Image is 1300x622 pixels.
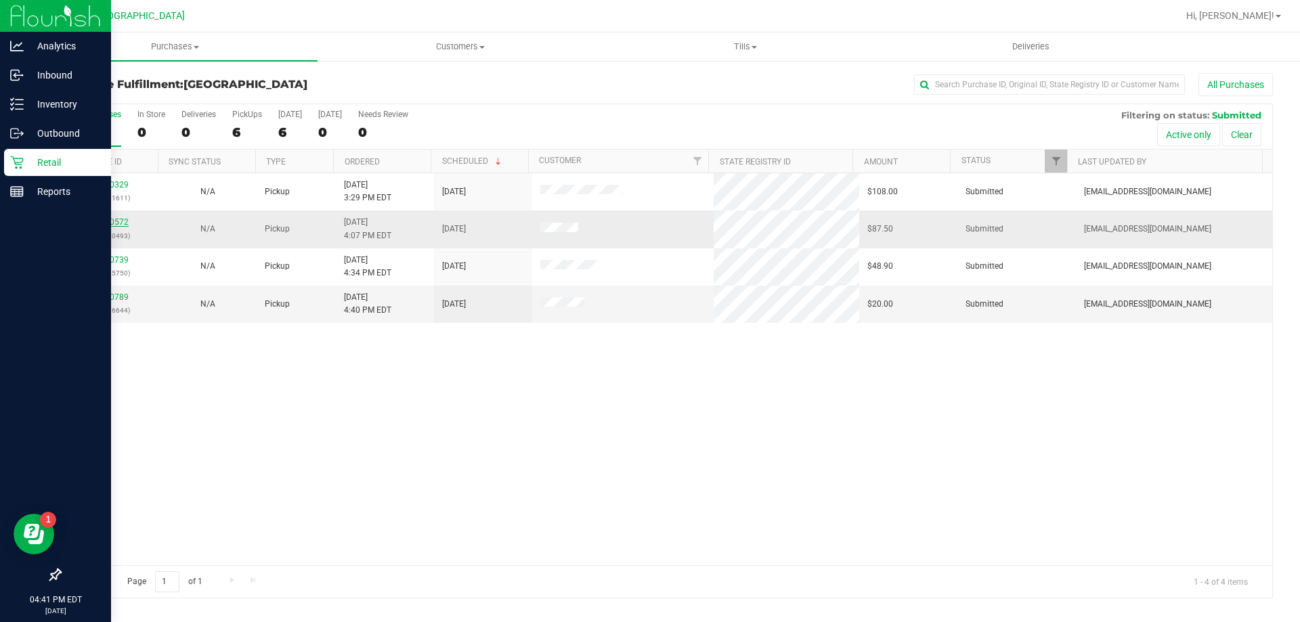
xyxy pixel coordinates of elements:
span: [EMAIL_ADDRESS][DOMAIN_NAME] [1084,223,1211,236]
span: [DATE] 3:29 PM EDT [344,179,391,204]
button: N/A [200,260,215,273]
span: Not Applicable [200,299,215,309]
a: Sync Status [169,157,221,166]
a: Scheduled [442,156,504,166]
span: Pickup [265,223,290,236]
p: 04:41 PM EDT [6,594,105,606]
a: Tills [603,32,888,61]
div: 0 [318,125,342,140]
a: 11840789 [91,292,129,302]
span: Purchases [32,41,318,53]
iframe: Resource center [14,514,54,554]
div: [DATE] [278,110,302,119]
span: Page of 1 [116,571,213,592]
a: Customers [318,32,603,61]
a: Last Updated By [1078,157,1146,166]
p: Outbound [24,125,105,141]
a: 11840572 [91,217,129,227]
button: N/A [200,223,215,236]
span: Pickup [265,298,290,311]
span: $87.50 [867,223,893,236]
span: Tills [603,41,887,53]
a: 11840739 [91,255,129,265]
span: [EMAIL_ADDRESS][DOMAIN_NAME] [1084,185,1211,198]
span: Pickup [265,260,290,273]
span: $48.90 [867,260,893,273]
button: Clear [1222,123,1261,146]
span: Not Applicable [200,187,215,196]
a: Filter [1045,150,1067,173]
span: [DATE] [442,260,466,273]
span: Deliveries [994,41,1068,53]
div: 0 [181,125,216,140]
span: Customers [318,41,602,53]
span: [EMAIL_ADDRESS][DOMAIN_NAME] [1084,298,1211,311]
span: Pickup [265,185,290,198]
div: Needs Review [358,110,408,119]
span: Filtering on status: [1121,110,1209,120]
span: [GEOGRAPHIC_DATA] [92,10,185,22]
p: Inventory [24,96,105,112]
span: Submitted [966,260,1003,273]
p: [DATE] [6,606,105,616]
span: Hi, [PERSON_NAME]! [1186,10,1274,21]
button: N/A [200,298,215,311]
button: N/A [200,185,215,198]
span: Submitted [966,185,1003,198]
input: 1 [155,571,179,592]
span: 1 - 4 of 4 items [1183,571,1259,592]
span: Submitted [966,298,1003,311]
a: 11840329 [91,180,129,190]
p: Retail [24,154,105,171]
inline-svg: Inbound [10,68,24,82]
inline-svg: Inventory [10,97,24,111]
a: Filter [686,150,708,173]
button: Active only [1157,123,1220,146]
a: Status [961,156,991,165]
span: [DATE] [442,185,466,198]
span: [DATE] [442,223,466,236]
a: Purchases [32,32,318,61]
a: Deliveries [888,32,1173,61]
h3: Purchase Fulfillment: [60,79,464,91]
a: Customer [539,156,581,165]
span: $20.00 [867,298,893,311]
div: In Store [137,110,165,119]
div: 0 [358,125,408,140]
p: Inbound [24,67,105,83]
a: Ordered [345,157,380,166]
inline-svg: Outbound [10,127,24,140]
div: Deliveries [181,110,216,119]
div: 0 [137,125,165,140]
inline-svg: Reports [10,185,24,198]
input: Search Purchase ID, Original ID, State Registry ID or Customer Name... [914,74,1185,95]
span: Not Applicable [200,224,215,234]
span: Submitted [1212,110,1261,120]
inline-svg: Analytics [10,39,24,53]
span: [DATE] 4:07 PM EDT [344,216,391,242]
span: [GEOGRAPHIC_DATA] [183,78,307,91]
span: $108.00 [867,185,898,198]
a: State Registry ID [720,157,791,166]
button: All Purchases [1198,73,1273,96]
a: Type [266,157,286,166]
iframe: Resource center unread badge [40,512,56,528]
span: [DATE] 4:40 PM EDT [344,291,391,317]
span: [DATE] 4:34 PM EDT [344,254,391,280]
span: [EMAIL_ADDRESS][DOMAIN_NAME] [1084,260,1211,273]
a: Amount [864,157,898,166]
div: 6 [278,125,302,140]
div: PickUps [232,110,262,119]
div: [DATE] [318,110,342,119]
span: [DATE] [442,298,466,311]
div: 6 [232,125,262,140]
p: Reports [24,183,105,200]
inline-svg: Retail [10,156,24,169]
span: Submitted [966,223,1003,236]
p: Analytics [24,38,105,54]
span: Not Applicable [200,261,215,271]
